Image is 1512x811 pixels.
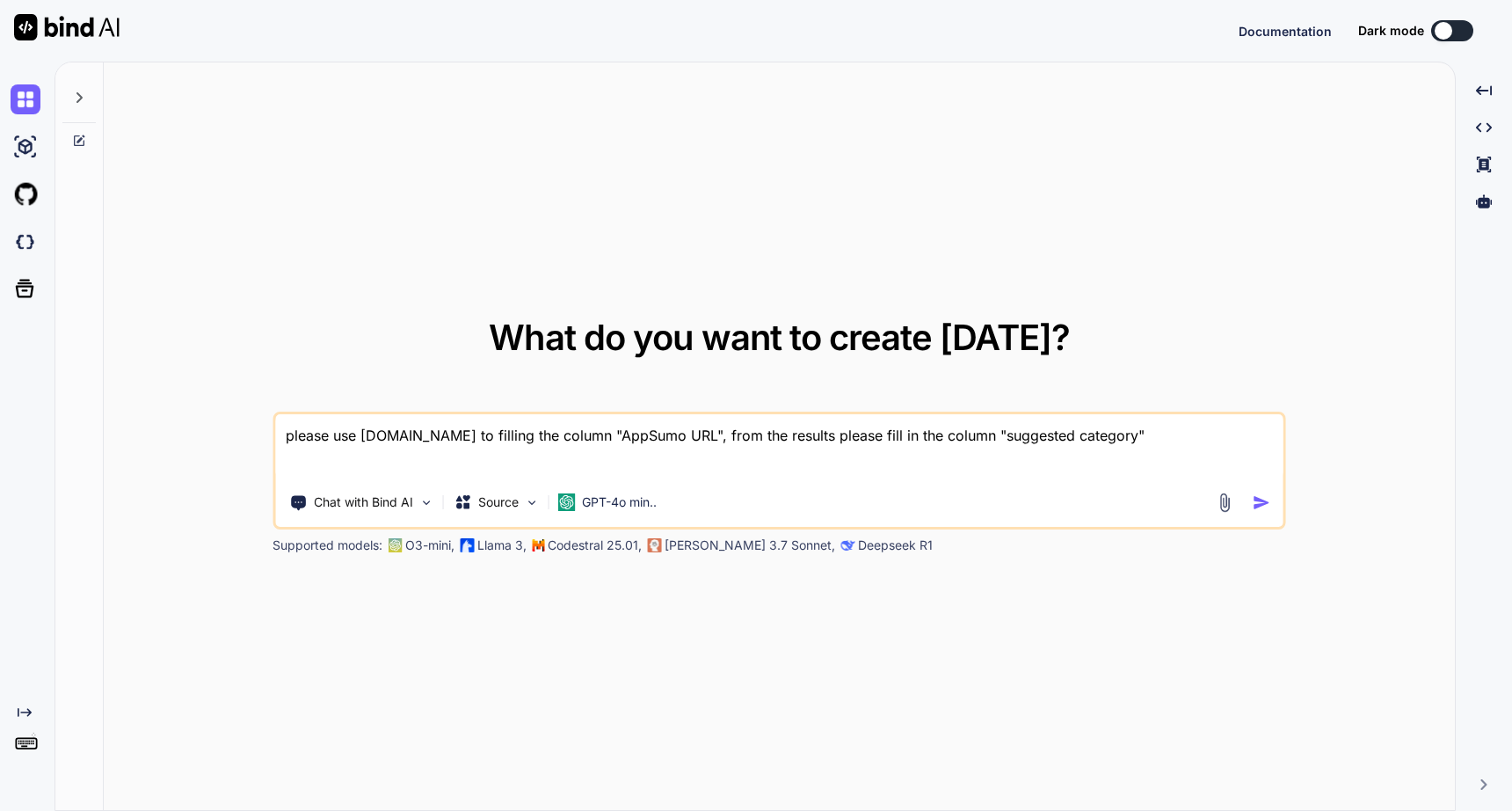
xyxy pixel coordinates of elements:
[275,414,1283,479] textarea: please use [DOMAIN_NAME] to filling the column "AppSumo URL", from the results please fill in the...
[1239,24,1332,39] span: Documentation
[478,493,519,511] p: Source
[524,495,539,510] img: Pick Models
[405,537,454,554] p: O3-mini,
[1358,22,1424,40] span: Dark mode
[582,493,657,511] p: GPT-4o min..
[548,537,642,554] p: Codestral 25.01,
[1215,493,1235,513] img: attachment
[388,538,402,552] img: GPT-4
[532,539,544,552] img: Mistral-AI
[273,537,382,554] p: Supported models:
[11,132,40,162] img: ai-studio
[460,538,474,552] img: Llama2
[11,84,40,114] img: chat
[665,537,835,554] p: [PERSON_NAME] 3.7 Sonnet,
[11,179,40,209] img: githubLight
[11,227,40,257] img: darkCloudIdeIcon
[418,495,433,510] img: Pick Tools
[489,316,1070,359] span: What do you want to create [DATE]?
[1253,493,1271,512] img: icon
[14,14,120,40] img: Bind AI
[557,493,575,511] img: GPT-4o mini
[1239,22,1332,40] button: Documentation
[647,538,661,552] img: claude
[477,537,527,554] p: Llama 3,
[840,538,854,552] img: claude
[858,537,933,554] p: Deepseek R1
[314,493,413,511] p: Chat with Bind AI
